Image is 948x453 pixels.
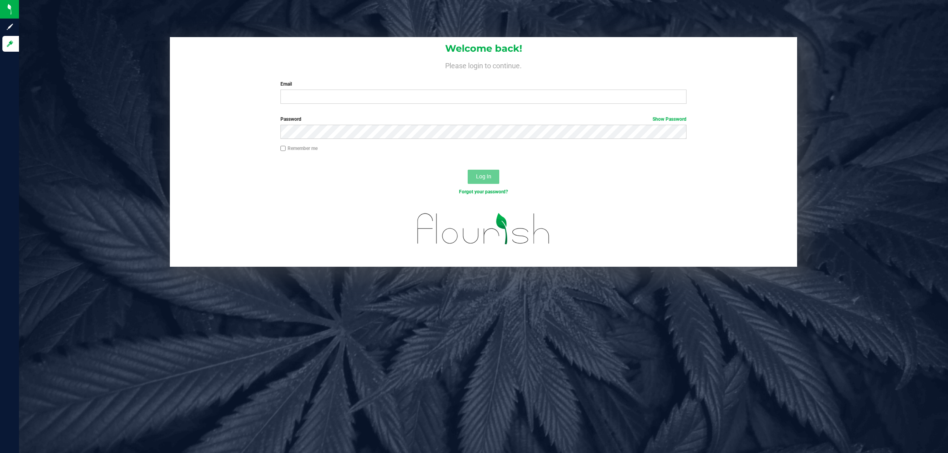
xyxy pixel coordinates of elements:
label: Email [280,80,687,88]
a: Forgot your password? [459,189,508,195]
button: Log In [468,170,499,184]
inline-svg: Sign up [6,23,14,31]
a: Show Password [653,116,687,122]
input: Remember me [280,146,286,151]
h4: Please login to continue. [170,60,797,69]
span: Password [280,116,301,122]
img: flourish_logo.svg [405,204,562,254]
inline-svg: Log in [6,40,14,48]
h1: Welcome back! [170,43,797,54]
label: Remember me [280,145,318,152]
span: Log In [476,173,491,180]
